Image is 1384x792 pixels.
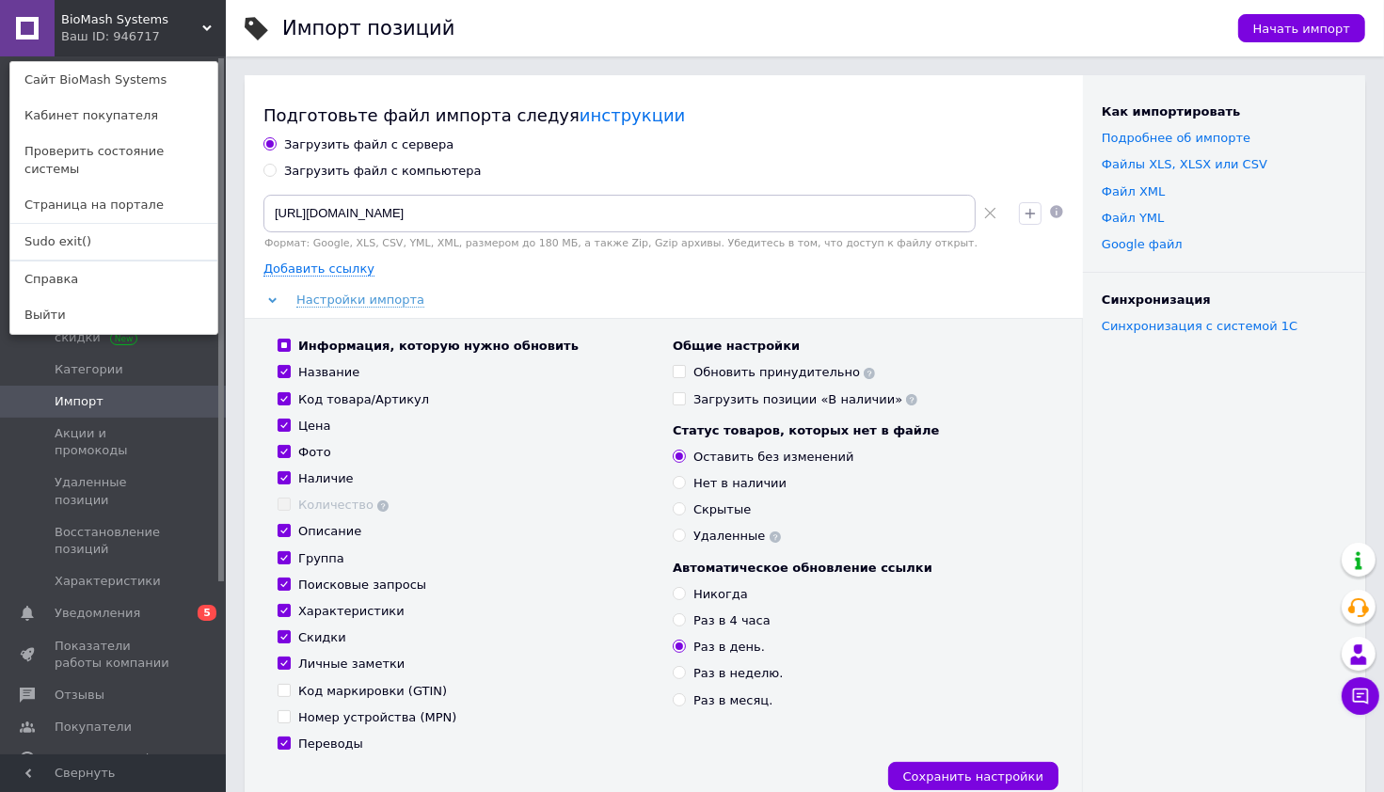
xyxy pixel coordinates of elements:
[55,474,174,508] span: Удаленные позиции
[1102,103,1346,120] div: Как импортировать
[693,528,781,545] div: Удаленные
[298,550,344,567] div: Группа
[263,261,374,277] span: Добавить ссылку
[263,103,1064,127] div: Подготовьте файл импорта следуя
[61,28,140,45] div: Ваш ID: 946717
[673,560,1049,577] div: Автоматическое обновление ссылки
[298,629,346,646] div: Скидки
[693,449,854,466] div: Оставить без изменений
[55,751,156,768] span: Каталог ProSale
[298,523,361,540] div: Описание
[1102,157,1267,171] a: Файлы ХLS, XLSX или CSV
[693,501,751,518] div: Скрытые
[55,393,103,410] span: Импорт
[1253,22,1350,36] span: Начать импорт
[298,364,359,381] div: Название
[298,418,331,435] div: Цена
[693,692,772,709] div: Раз в месяц.
[693,665,784,682] div: Раз в неделю.
[298,709,456,726] div: Номер устройства (MPN)
[55,361,123,378] span: Категории
[693,612,771,629] div: Раз в 4 часа
[10,98,217,134] a: Кабинет покупателя
[693,364,875,381] div: Обновить принудительно
[1102,184,1165,198] a: Файл XML
[282,17,454,40] h1: Импорт позиций
[1102,237,1183,251] a: Google файл
[298,497,389,514] div: Количество
[61,11,202,28] span: BioMash Systems
[903,769,1043,784] span: Сохранить настройки
[673,422,1049,439] div: Статус товаров, которых нет в файле
[1238,14,1365,42] button: Начать импорт
[298,577,426,594] div: Поисковые запросы
[55,605,140,622] span: Уведомления
[10,297,217,333] a: Выйти
[55,638,174,672] span: Показатели работы компании
[298,338,579,355] div: Информация, которую нужно обновить
[284,163,482,180] div: Загрузить файл с компьютера
[10,187,217,223] a: Страница на портале
[693,639,765,656] div: Раз в день.
[10,224,217,260] a: Sudo exit()
[10,261,217,297] a: Справка
[298,391,429,408] div: Код товара/Артикул
[673,338,1049,355] div: Общие настройки
[1102,211,1164,225] a: Файл YML
[693,475,787,492] div: Нет в наличии
[10,62,217,98] a: Сайт BioMash Systems
[296,293,424,308] span: Настройки импорта
[298,736,363,752] div: Переводы
[693,586,748,603] div: Никогда
[198,605,216,621] span: 5
[55,425,174,459] span: Акции и промокоды
[10,134,217,186] a: Проверить состояние системы
[1342,677,1379,715] button: Чат с покупателем
[55,524,174,558] span: Восстановление позиций
[284,136,453,153] div: Загрузить файл с сервера
[298,444,331,461] div: Фото
[1102,292,1346,309] div: Синхронизация
[55,687,104,704] span: Отзывы
[298,656,405,673] div: Личные заметки
[888,762,1058,790] button: Сохранить настройки
[693,391,917,408] div: Загрузить позиции «В наличии»
[1102,319,1297,333] a: Синхронизация с системой 1С
[298,603,405,620] div: Характеристики
[55,719,132,736] span: Покупатели
[263,237,1004,249] div: Формат: Google, XLS, CSV, YML, XML, размером до 180 МБ, а также Zip, Gzip архивы. Убедитесь в том...
[298,470,354,487] div: Наличие
[580,105,685,125] a: инструкции
[263,195,976,232] input: Укажите ссылку
[1102,131,1250,145] a: Подробнее об импорте
[55,573,161,590] span: Характеристики
[298,683,447,700] div: Код маркировки (GTIN)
